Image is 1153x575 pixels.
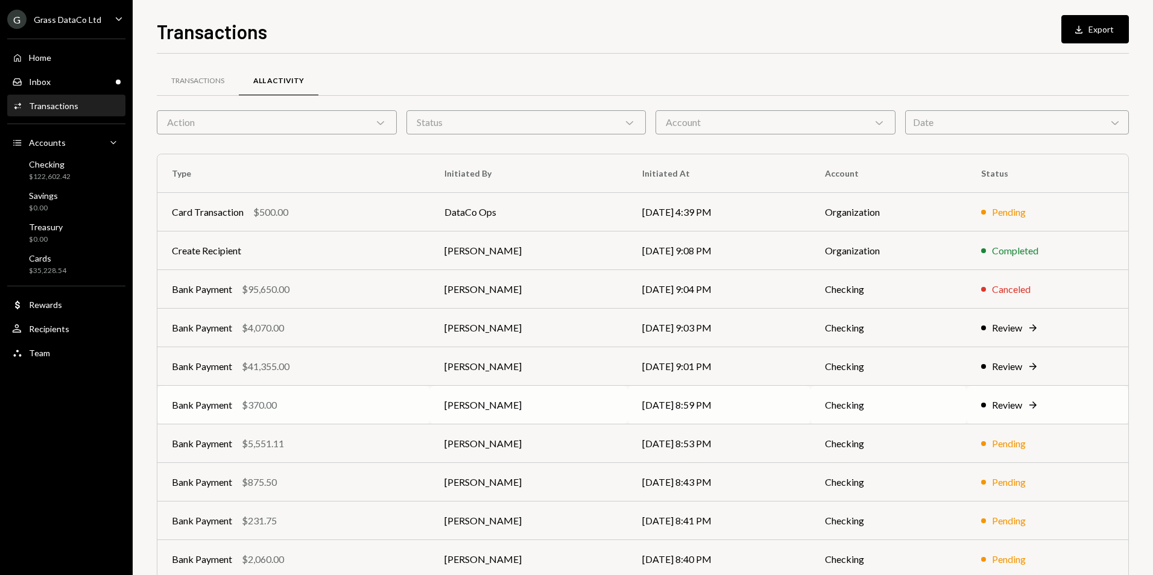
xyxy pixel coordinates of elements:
[7,342,125,363] a: Team
[242,359,289,374] div: $41,355.00
[7,95,125,116] a: Transactions
[992,514,1026,528] div: Pending
[905,110,1129,134] div: Date
[992,282,1031,297] div: Canceled
[1061,15,1129,43] button: Export
[967,154,1128,193] th: Status
[242,282,289,297] div: $95,650.00
[810,501,967,540] td: Checking
[7,46,125,68] a: Home
[29,172,71,182] div: $122,602.42
[628,231,810,270] td: [DATE] 9:08 PM
[628,347,810,386] td: [DATE] 9:01 PM
[992,398,1022,412] div: Review
[253,76,304,86] div: All Activity
[157,231,430,270] td: Create Recipient
[430,270,628,309] td: [PERSON_NAME]
[29,101,78,111] div: Transactions
[157,66,239,96] a: Transactions
[628,193,810,231] td: [DATE] 4:39 PM
[430,386,628,424] td: [PERSON_NAME]
[7,131,125,153] a: Accounts
[29,324,69,334] div: Recipients
[430,424,628,463] td: [PERSON_NAME]
[29,77,51,87] div: Inbox
[430,347,628,386] td: [PERSON_NAME]
[157,19,267,43] h1: Transactions
[157,154,430,193] th: Type
[242,552,284,567] div: $2,060.00
[628,270,810,309] td: [DATE] 9:04 PM
[628,309,810,347] td: [DATE] 9:03 PM
[810,270,967,309] td: Checking
[992,552,1026,567] div: Pending
[157,110,397,134] div: Action
[628,501,810,540] td: [DATE] 8:41 PM
[992,321,1022,335] div: Review
[430,463,628,501] td: [PERSON_NAME]
[172,514,232,528] div: Bank Payment
[172,205,244,219] div: Card Transaction
[628,463,810,501] td: [DATE] 8:43 PM
[172,359,232,374] div: Bank Payment
[242,514,277,528] div: $231.75
[172,475,232,489] div: Bank Payment
[810,231,967,270] td: Organization
[992,475,1026,489] div: Pending
[628,154,810,193] th: Initiated At
[7,294,125,315] a: Rewards
[810,309,967,347] td: Checking
[7,318,125,339] a: Recipients
[239,66,318,96] a: All Activity
[992,205,1026,219] div: Pending
[29,190,58,201] div: Savings
[172,282,232,297] div: Bank Payment
[992,436,1026,451] div: Pending
[29,300,62,310] div: Rewards
[29,234,63,245] div: $0.00
[29,52,51,63] div: Home
[29,348,50,358] div: Team
[810,154,967,193] th: Account
[810,463,967,501] td: Checking
[655,110,896,134] div: Account
[7,250,125,278] a: Cards$35,228.54
[29,222,63,232] div: Treasury
[810,347,967,386] td: Checking
[34,14,101,25] div: Grass DataCo Ltd
[810,386,967,424] td: Checking
[7,218,125,247] a: Treasury$0.00
[172,321,232,335] div: Bank Payment
[29,266,66,276] div: $35,228.54
[7,187,125,216] a: Savings$0.00
[253,205,288,219] div: $500.00
[29,253,66,263] div: Cards
[242,475,277,489] div: $875.50
[172,436,232,451] div: Bank Payment
[7,10,27,29] div: G
[242,398,277,412] div: $370.00
[992,359,1022,374] div: Review
[430,501,628,540] td: [PERSON_NAME]
[7,156,125,184] a: Checking$122,602.42
[29,159,71,169] div: Checking
[430,154,628,193] th: Initiated By
[171,76,224,86] div: Transactions
[628,424,810,463] td: [DATE] 8:53 PM
[810,193,967,231] td: Organization
[7,71,125,92] a: Inbox
[242,436,284,451] div: $5,551.11
[430,193,628,231] td: DataCo Ops
[242,321,284,335] div: $4,070.00
[430,309,628,347] td: [PERSON_NAME]
[29,137,66,148] div: Accounts
[430,231,628,270] td: [PERSON_NAME]
[992,244,1038,258] div: Completed
[172,398,232,412] div: Bank Payment
[406,110,646,134] div: Status
[810,424,967,463] td: Checking
[29,203,58,213] div: $0.00
[628,386,810,424] td: [DATE] 8:59 PM
[172,552,232,567] div: Bank Payment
